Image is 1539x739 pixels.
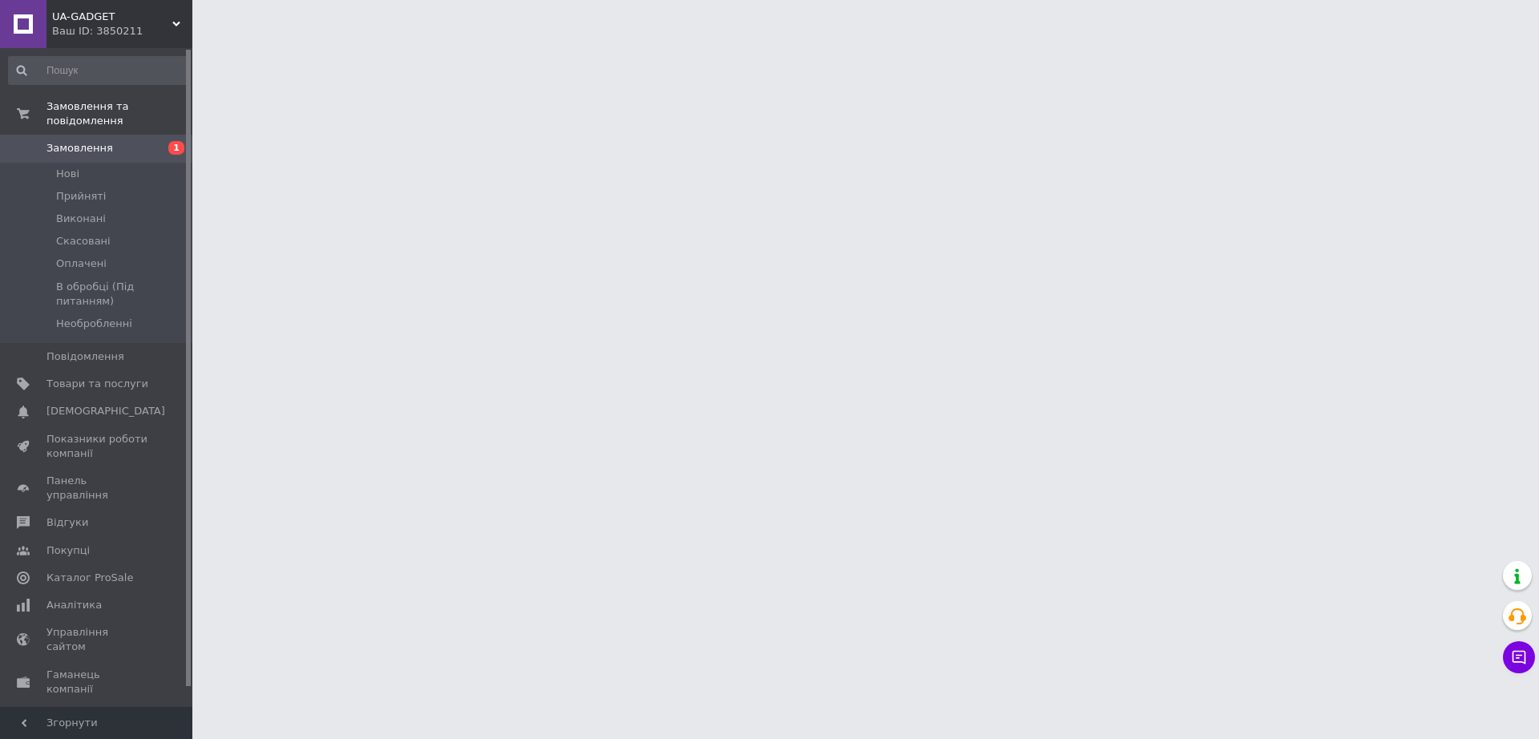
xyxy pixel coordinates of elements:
[46,625,148,654] span: Управління сайтом
[46,571,133,585] span: Каталог ProSale
[46,598,102,612] span: Аналітика
[46,474,148,503] span: Панель управління
[56,234,111,248] span: Скасовані
[46,515,88,530] span: Відгуки
[46,404,165,418] span: [DEMOGRAPHIC_DATA]
[52,10,172,24] span: UA-GADGET
[56,189,106,204] span: Прийняті
[46,349,124,364] span: Повідомлення
[56,256,107,271] span: Оплачені
[56,167,79,181] span: Нові
[46,141,113,155] span: Замовлення
[52,24,192,38] div: Ваш ID: 3850211
[46,543,90,558] span: Покупці
[1503,641,1535,673] button: Чат з покупцем
[46,432,148,461] span: Показники роботи компанії
[46,377,148,391] span: Товари та послуги
[56,317,132,331] span: Необробленнi
[8,56,189,85] input: Пошук
[46,668,148,697] span: Гаманець компанії
[56,280,188,309] span: В обробцi (Пiд питанням)
[46,99,192,128] span: Замовлення та повідомлення
[56,212,106,226] span: Виконані
[168,141,184,155] span: 1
